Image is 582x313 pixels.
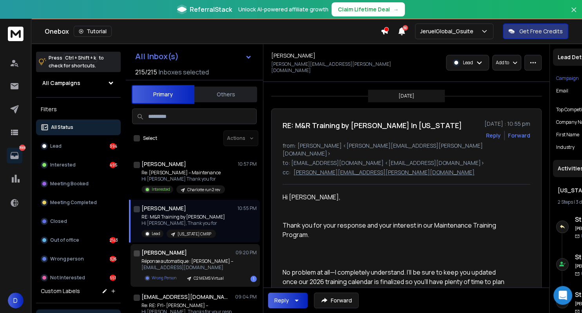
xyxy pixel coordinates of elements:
p: from: [PERSON_NAME] <[PERSON_NAME][EMAIL_ADDRESS][PERSON_NAME][DOMAIN_NAME]> [283,142,530,157]
a: 3909 [7,148,22,163]
button: Reply [268,293,308,308]
p: JeruelGlobal_Gsuite [420,27,477,35]
p: Out of office [50,237,79,243]
div: Hi [PERSON_NAME], Thank you for your response and your interest in our Maintenance Training Program. [283,192,511,239]
div: Forward [508,132,530,139]
h1: All Inbox(s) [135,52,179,60]
button: All Status [36,119,121,135]
p: Press to check for shortcuts. [49,54,104,70]
h1: [PERSON_NAME] [141,204,186,212]
p: [DATE] : 10:55 pm [484,120,530,128]
button: All Campaigns [36,75,121,91]
div: Onebox [45,26,381,37]
p: All Status [51,124,73,130]
button: Out of office2143 [36,232,121,248]
button: Lead394 [36,138,121,154]
h1: RE: M&R Training by [PERSON_NAME] In [US_STATE] [283,120,462,131]
p: [US_STATE] CMRP [178,231,211,237]
p: [PERSON_NAME][EMAIL_ADDRESS][PERSON_NAME][DOMAIN_NAME] [271,61,404,74]
button: Wrong person326 [36,251,121,267]
p: 09:20 PM [236,250,257,256]
p: C2 MEMS Virtual [194,275,224,281]
button: All Inbox(s) [129,49,258,64]
p: Wrong person [50,256,84,262]
p: 10:57 PM [238,161,257,167]
div: 394 [110,143,116,149]
span: Ctrl + Shift + k [64,53,97,62]
button: Forward [314,293,359,308]
h1: [PERSON_NAME] [141,249,187,257]
button: Tutorial [74,26,112,37]
label: Select [143,135,157,141]
button: Close banner [569,5,579,24]
p: 09:04 PM [235,294,257,300]
button: Meeting Completed [36,195,121,210]
p: Meeting Completed [50,199,97,206]
p: [EMAIL_ADDRESS][DOMAIN_NAME] [141,264,233,271]
button: Primary [132,85,194,104]
p: Hi [PERSON_NAME], Thank you for [141,220,225,226]
p: Add to [496,60,509,66]
p: to: [EMAIL_ADDRESS][DOMAIN_NAME] <[EMAIL_ADDRESS][DOMAIN_NAME]> [283,159,530,167]
div: 1 [250,276,257,282]
p: Get Free Credits [519,27,563,35]
p: 3909 [19,145,25,151]
button: Others [194,86,257,103]
div: 495 [110,162,116,168]
div: No problem at all—I completely understand. I’ll be sure to keep you updated once our 2026 trainin... [283,268,511,296]
p: Interested [152,186,170,192]
div: Open Intercom Messenger [553,286,572,305]
div: 2143 [110,237,116,243]
p: 10:55 PM [238,205,257,212]
p: Closed [50,218,67,224]
button: Get Free Credits [503,24,568,39]
div: 326 [110,256,116,262]
div: 551 [110,275,116,281]
h3: Filters [36,104,121,115]
button: Interested495 [36,157,121,173]
button: D [8,293,24,308]
p: Réponse automatique : [PERSON_NAME] – [141,258,233,264]
h3: Custom Labels [41,287,80,295]
p: Wrong Person [152,275,176,281]
span: ReferralStack [190,5,232,14]
button: Claim Lifetime Deal→ [332,2,405,16]
p: Hi [PERSON_NAME] Thank you for [141,176,225,182]
h1: [PERSON_NAME] [271,52,315,60]
button: Meeting Booked [36,176,121,192]
h1: All Campaigns [42,79,80,87]
p: [DATE] [399,93,414,99]
h3: Inboxes selected [159,67,209,77]
h1: [PERSON_NAME] [141,160,186,168]
div: Reply [274,297,289,304]
p: Email [556,88,568,100]
p: Lead [152,231,160,237]
button: Closed [36,213,121,229]
p: Re: RE: FYI- [PERSON_NAME] – [141,302,236,309]
span: 2 Steps [558,199,573,205]
p: First Name [556,132,579,138]
button: Not Interested551 [36,270,121,286]
span: 50 [403,25,408,31]
p: Interested [50,162,76,168]
p: Lead [463,60,473,66]
span: → [393,5,399,13]
p: RE: M&R Training by [PERSON_NAME] [141,214,225,220]
p: Charlotte run 2 rev [187,187,220,193]
span: 215 / 215 [135,67,157,77]
p: industry [556,144,575,150]
h1: [EMAIL_ADDRESS][DOMAIN_NAME] [141,293,228,301]
button: Reply [486,132,501,139]
p: Lead [50,143,62,149]
p: Not Interested [50,275,85,281]
p: [PERSON_NAME][EMAIL_ADDRESS][PERSON_NAME][DOMAIN_NAME] [294,168,475,176]
p: Campaign [556,75,579,81]
p: Meeting Booked [50,181,89,187]
p: Re: [PERSON_NAME] – Maintenance [141,170,225,176]
p: Unlock AI-powered affiliate growth [238,5,328,13]
p: cc: [283,168,290,176]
